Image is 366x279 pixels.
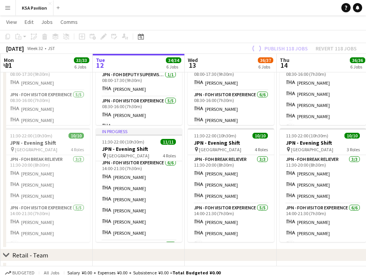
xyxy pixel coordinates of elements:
[194,133,236,139] span: 11:30-22:00 (10h30m)
[96,57,105,63] span: Tue
[71,147,84,152] span: 4 Roles
[3,17,20,27] a: View
[4,204,90,274] app-card-role: JPN - FOH Visitor Experience5/514:00-21:30 (7h30m)[PERSON_NAME][PERSON_NAME][PERSON_NAME]
[4,90,90,161] app-card-role: JPN - FOH Visitor Experience5/508:30-16:00 (7h30m)[PERSON_NAME][PERSON_NAME]
[74,64,89,70] div: 6 Jobs
[350,57,365,63] span: 36/36
[4,128,90,242] app-job-card: 11:30-22:00 (10h30m)10/10JPN - Evening Shift [GEOGRAPHIC_DATA]4 RolesJPN - FOH Break Reliever3/31...
[4,155,90,204] app-card-role: JPN - FOH Break Reliever3/311:30-20:00 (8h30m)[PERSON_NAME][PERSON_NAME][PERSON_NAME]
[96,97,182,167] app-card-role: JPN - FOH Visitor Experience5/508:30-16:00 (7h30m)[PERSON_NAME][PERSON_NAME]
[347,147,360,152] span: 3 Roles
[291,147,333,152] span: [GEOGRAPHIC_DATA]
[102,139,144,145] span: 11:30-22:00 (10h30m)
[280,57,289,63] span: Thu
[48,45,55,51] div: JST
[12,251,48,259] div: Retail - Team
[60,18,78,25] span: Comms
[16,0,53,15] button: KSA Pavilion
[163,153,176,159] span: 4 Roles
[38,17,56,27] a: Jobs
[255,147,268,152] span: 4 Roles
[188,128,274,242] app-job-card: 11:30-22:00 (10h30m)10/10JPN - Evening Shift [GEOGRAPHIC_DATA]4 RolesJPN - FOH Break Reliever3/31...
[25,45,45,51] span: Week 32
[57,17,81,27] a: Comms
[188,204,274,274] app-card-role: JPN - FOH Visitor Experience5/514:00-21:30 (7h30m)[PERSON_NAME][PERSON_NAME][PERSON_NAME]
[96,145,182,152] h3: JPN - Evening Shift
[166,57,181,63] span: 34/34
[258,57,273,63] span: 36/37
[280,64,366,146] app-card-role: JPN - FOH Visitor Experience6/608:30-16:00 (7h30m)[PERSON_NAME][PERSON_NAME][PERSON_NAME][PERSON_...
[286,133,328,139] span: 11:30-22:00 (10h30m)
[42,270,61,276] span: All jobs
[280,128,366,242] app-job-card: 11:30-22:00 (10h30m)10/10JPN - Evening Shift [GEOGRAPHIC_DATA]3 RolesJPN - FOH Break Reliever3/31...
[252,133,268,139] span: 10/10
[22,17,37,27] a: Edit
[188,90,274,172] app-card-role: JPN - FOH Visitor Experience6/608:30-16:00 (7h30m)[PERSON_NAME][PERSON_NAME]
[4,269,36,277] button: Budgeted
[25,18,33,25] span: Edit
[96,159,182,241] app-card-role: JPN - FOH Visitor Experience6/614:00-21:30 (7h30m)[PERSON_NAME][PERSON_NAME][PERSON_NAME][PERSON_...
[95,61,105,70] span: 12
[279,61,289,70] span: 14
[188,155,274,204] app-card-role: JPN - FOH Break Reliever3/311:30-20:00 (8h30m)[PERSON_NAME][PERSON_NAME][PERSON_NAME]
[3,61,14,70] span: 11
[350,64,365,70] div: 6 Jobs
[172,270,221,276] span: Total Budgeted ¥0.00
[96,241,182,267] app-card-role: JPN - FOH Deputy Supervisor1/1
[107,153,149,159] span: [GEOGRAPHIC_DATA]
[69,133,84,139] span: 10/10
[6,45,24,52] div: [DATE]
[199,147,241,152] span: [GEOGRAPHIC_DATA]
[96,128,182,134] div: In progress
[6,18,17,25] span: View
[96,70,182,97] app-card-role: JPN - FOH Deputy Supervisor1/108:00-17:30 (9h30m)[PERSON_NAME]
[344,133,360,139] span: 10/10
[166,64,181,70] div: 6 Jobs
[4,139,90,146] h3: JPN - Evening Shift
[188,64,274,90] app-card-role: JPN - FOH Deputy Supervisor1/108:00-17:30 (9h30m)[PERSON_NAME]
[280,155,366,204] app-card-role: JPN - FOH Break Reliever3/311:30-20:00 (8h30m)[PERSON_NAME][PERSON_NAME][PERSON_NAME]
[188,139,274,146] h3: JPN - Evening Shift
[96,128,182,242] app-job-card: In progress11:30-22:00 (10h30m)11/11JPN - Evening Shift [GEOGRAPHIC_DATA]4 Roles[PERSON_NAME][PER...
[67,270,221,276] div: Salary ¥0.00 + Expenses ¥0.00 + Subsistence ¥0.00 =
[10,133,52,139] span: 11:30-22:00 (10h30m)
[41,18,53,25] span: Jobs
[188,57,198,63] span: Wed
[187,61,198,70] span: 13
[160,139,176,145] span: 11/11
[15,147,57,152] span: [GEOGRAPHIC_DATA]
[4,57,14,63] span: Mon
[258,64,273,70] div: 6 Jobs
[4,64,90,90] app-card-role: JPN - FOH Deputy Supervisor1/108:00-17:30 (9h30m)[PERSON_NAME]
[280,139,366,146] h3: JPN - Evening Shift
[74,57,89,63] span: 33/33
[12,270,35,276] span: Budgeted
